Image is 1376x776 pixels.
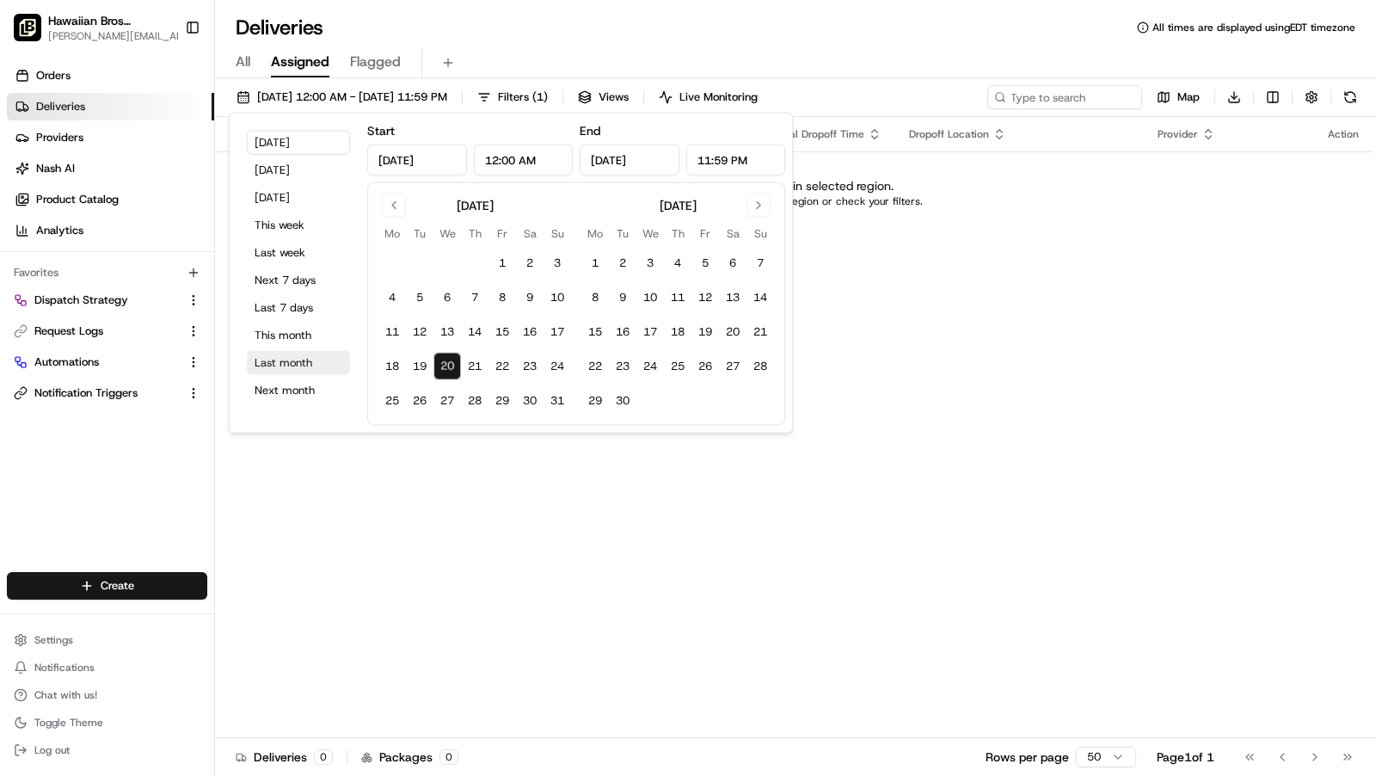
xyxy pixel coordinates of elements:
span: Pylon [171,426,208,439]
th: Monday [581,225,609,243]
a: Powered byPylon [121,425,208,439]
button: Live Monitoring [651,85,765,109]
span: Orders [36,68,71,83]
span: Nash AI [36,161,75,176]
button: Last month [247,351,350,375]
span: Chat with us! [34,688,97,702]
button: 7 [461,284,488,311]
button: [DATE] [247,131,350,155]
span: Log out [34,743,70,757]
button: 26 [691,353,719,380]
button: 15 [581,318,609,346]
span: [PERSON_NAME] [53,312,139,326]
button: Request Logs [7,317,207,345]
button: [DATE] 12:00 AM - [DATE] 11:59 PM [229,85,455,109]
p: Welcome 👋 [17,68,313,95]
span: [DATE] [152,266,187,280]
button: Notifications [7,656,207,680]
button: 25 [378,387,406,415]
th: Wednesday [433,225,461,243]
button: 12 [406,318,433,346]
button: Dispatch Strategy [7,286,207,314]
a: Request Logs [14,323,180,339]
label: Start [367,123,395,139]
button: Next month [247,379,350,403]
a: 📗Knowledge Base [10,377,138,408]
button: 20 [433,353,461,380]
span: Views [599,89,629,105]
a: Automations [14,354,180,370]
button: Next 7 days [247,268,350,293]
button: 27 [719,353,746,380]
span: [PERSON_NAME] [53,266,139,280]
button: 9 [609,284,636,311]
th: Monday [378,225,406,243]
button: 13 [433,318,461,346]
img: Brittany Newman [17,296,45,323]
button: 28 [461,387,488,415]
div: Deliveries [236,748,333,766]
th: Sunday [544,225,571,243]
span: [DATE] [152,312,187,326]
button: Last 7 days [247,296,350,320]
p: No data available in selected region. [695,177,894,194]
button: 15 [488,318,516,346]
span: Assigned [271,52,329,72]
button: 17 [544,318,571,346]
span: • [143,312,149,326]
a: Orders [7,62,214,89]
button: 24 [544,353,571,380]
button: Views [570,85,636,109]
label: End [580,123,600,139]
button: Chat with us! [7,683,207,707]
button: 10 [544,284,571,311]
button: 19 [406,353,433,380]
button: [DATE] [247,186,350,210]
button: 2 [516,249,544,277]
span: Product Catalog [36,192,119,207]
img: 1736555255976-a54dd68f-1ca7-489b-9aae-adbdc363a1c4 [17,163,48,194]
button: 8 [488,284,516,311]
span: Provider [1158,127,1198,141]
span: Flagged [350,52,401,72]
button: 23 [516,353,544,380]
button: 17 [636,318,664,346]
button: 30 [609,387,636,415]
button: 14 [461,318,488,346]
th: Tuesday [609,225,636,243]
button: Refresh [1338,85,1362,109]
button: 23 [609,353,636,380]
button: 3 [544,249,571,277]
button: 4 [664,249,691,277]
th: Wednesday [636,225,664,243]
button: Start new chat [292,169,313,189]
button: 29 [581,387,609,415]
button: 3 [636,249,664,277]
button: Go to previous month [382,194,406,218]
button: 7 [746,249,774,277]
button: 21 [461,353,488,380]
th: Tuesday [406,225,433,243]
button: See all [267,219,313,240]
button: 21 [746,318,774,346]
button: [DATE] [247,158,350,182]
span: API Documentation [163,384,276,401]
a: Analytics [7,217,214,244]
button: 1 [581,249,609,277]
button: Hawaiian Bros ([GEOGRAPHIC_DATA] [GEOGRAPHIC_DATA] Pkwy) [48,12,171,29]
div: We're available if you need us! [77,181,236,194]
button: Map [1149,85,1207,109]
button: 19 [691,318,719,346]
a: Providers [7,124,214,151]
button: [PERSON_NAME][EMAIL_ADDRESS][DOMAIN_NAME] [48,29,190,43]
span: Map [1177,89,1200,105]
span: Automations [34,354,99,370]
button: 31 [544,387,571,415]
span: Notification Triggers [34,385,138,401]
button: 29 [488,387,516,415]
span: Filters [498,89,548,105]
div: [DATE] [457,197,494,214]
div: 0 [439,749,458,765]
button: 27 [433,387,461,415]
